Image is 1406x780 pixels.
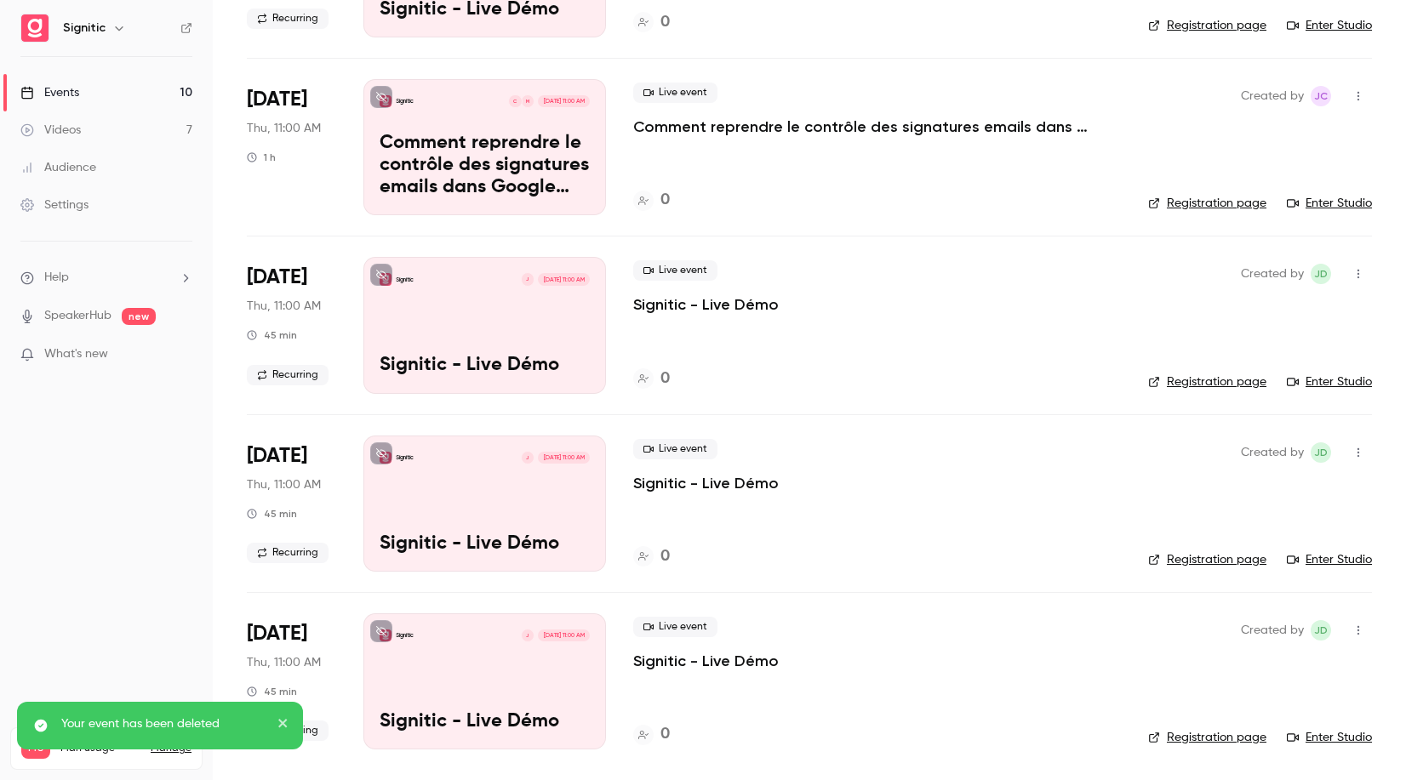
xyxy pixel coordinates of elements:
span: Recurring [247,9,329,29]
li: help-dropdown-opener [20,269,192,287]
div: J [521,451,534,464]
span: JD [1314,442,1328,463]
div: 45 min [247,328,297,342]
span: Live event [633,617,717,637]
p: Your event has been deleted [61,715,266,732]
span: new [122,308,156,325]
a: Signitic - Live Démo [633,473,779,493]
a: Signitic - Live Démo [633,651,779,671]
div: J [521,272,534,286]
div: Events [20,84,79,101]
a: Signitic - Live DémoSigniticJ[DATE] 11:00 AMSignitic - Live Démo [363,613,606,749]
a: Registration page [1148,17,1266,34]
p: Comment reprendre le contrôle des signatures emails dans Google Workspace ? [380,133,590,198]
span: JD [1314,264,1328,284]
a: Enter Studio [1287,195,1372,212]
div: 45 min [247,685,297,698]
a: Comment reprendre le contrôle des signatures emails dans Google Workspace ? [633,117,1121,137]
a: Signitic - Live Démo [633,294,779,315]
a: 0 [633,189,670,212]
span: Joris Dulac [1311,620,1331,641]
span: Created by [1241,442,1304,463]
a: Registration page [1148,195,1266,212]
a: Enter Studio [1287,551,1372,568]
a: Registration page [1148,373,1266,390]
span: Thu, 11:00 AM [247,298,321,315]
span: Created by [1241,264,1304,284]
p: Signitic - Live Démo [380,533,590,555]
div: C [508,94,522,108]
a: Registration page [1148,551,1266,568]
div: Audience [20,159,96,176]
p: Signitic - Live Démo [380,355,590,377]
a: Comment reprendre le contrôle des signatures emails dans Google Workspace ?SigniticMC[DATE] 11:00... [363,79,606,215]
a: Enter Studio [1287,373,1372,390]
span: Created by [1241,86,1304,106]
span: Live event [633,439,717,459]
h4: 0 [660,367,670,390]
span: Recurring [247,365,329,385]
span: [DATE] [247,442,307,470]
a: Signitic - Live DémoSigniticJ[DATE] 11:00 AMSignitic - Live Démo [363,257,606,393]
div: Dec 4 Thu, 11:00 AM (Europe/Paris) [247,79,336,215]
span: Julie Camuzet [1311,86,1331,106]
div: M [521,94,534,108]
div: 1 h [247,151,276,164]
span: Thu, 11:00 AM [247,476,321,493]
div: Dec 4 Thu, 11:00 AM (Europe/Paris) [247,257,336,393]
p: Signitic [396,453,414,462]
a: 0 [633,11,670,34]
span: Joris Dulac [1311,442,1331,463]
span: [DATE] 11:00 AM [538,452,589,464]
span: What's new [44,345,108,363]
span: Help [44,269,69,287]
span: Live event [633,260,717,281]
a: Registration page [1148,729,1266,746]
span: [DATE] [247,264,307,291]
span: Recurring [247,543,329,563]
button: close [277,715,289,736]
div: Dec 11 Thu, 11:00 AM (Europe/Paris) [247,436,336,572]
div: 45 min [247,507,297,521]
a: Signitic - Live DémoSigniticJ[DATE] 11:00 AMSignitic - Live Démo [363,436,606,572]
p: Signitic [396,631,414,640]
h6: Signitic [63,20,106,37]
span: [DATE] [247,620,307,647]
a: 0 [633,367,670,390]
span: [DATE] 11:00 AM [538,629,589,641]
span: JD [1314,620,1328,641]
div: Settings [20,196,89,214]
p: Signitic - Live Démo [380,711,590,733]
a: 0 [633,723,670,746]
div: Videos [20,122,81,139]
h4: 0 [660,723,670,746]
iframe: Noticeable Trigger [172,347,192,362]
a: 0 [633,545,670,568]
img: Signitic [21,14,49,42]
a: Enter Studio [1287,17,1372,34]
div: Dec 18 Thu, 11:00 AM (Europe/Paris) [247,613,336,749]
h4: 0 [660,545,670,568]
a: SpeakerHub [44,307,111,325]
span: Thu, 11:00 AM [247,654,321,671]
span: Thu, 11:00 AM [247,120,321,137]
h4: 0 [660,189,670,212]
span: [DATE] 11:00 AM [538,95,589,107]
div: J [521,629,534,642]
span: Live event [633,83,717,103]
span: [DATE] [247,86,307,113]
p: Signitic [396,97,414,105]
h4: 0 [660,11,670,34]
a: Enter Studio [1287,729,1372,746]
span: Created by [1241,620,1304,641]
span: JC [1314,86,1328,106]
span: Joris Dulac [1311,264,1331,284]
p: Signitic [396,276,414,284]
span: [DATE] 11:00 AM [538,273,589,285]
